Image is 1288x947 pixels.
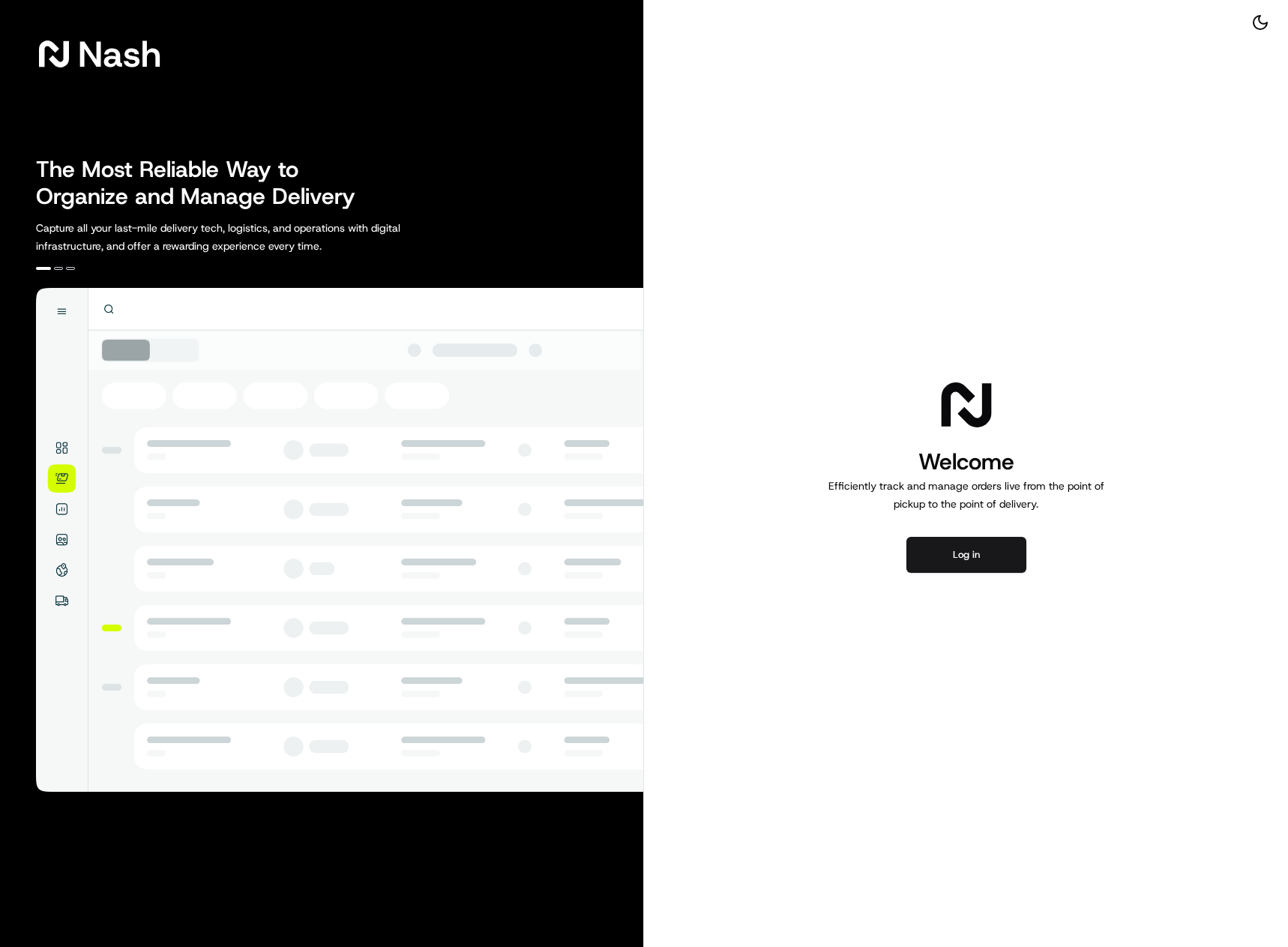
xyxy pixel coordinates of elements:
h2: The Most Reliable Way to Organize and Manage Delivery [36,156,372,210]
span: Nash [78,39,161,69]
button: Log in [906,537,1026,573]
img: illustration [36,288,643,792]
p: Capture all your last-mile delivery tech, logistics, and operations with digital infrastructure, ... [36,219,468,255]
p: Efficiently track and manage orders live from the point of pickup to the point of delivery. [822,477,1110,513]
h1: Welcome [822,447,1110,477]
